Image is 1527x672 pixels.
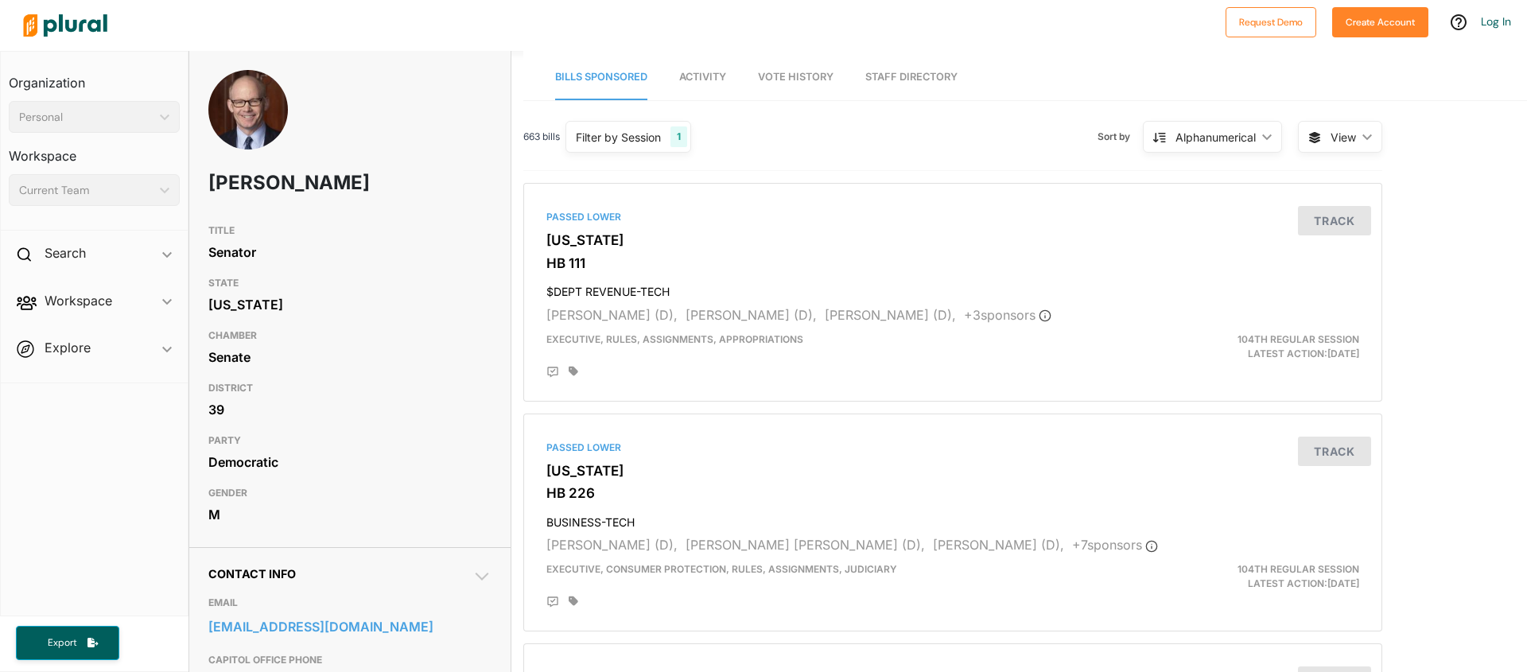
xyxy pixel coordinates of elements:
[208,159,378,207] h1: [PERSON_NAME]
[208,450,492,474] div: Democratic
[546,232,1359,248] h3: [US_STATE]
[546,563,897,575] span: Executive, Consumer Protection, Rules, Assignments, Judiciary
[1238,333,1359,345] span: 104th Regular Session
[1226,13,1316,29] a: Request Demo
[964,307,1051,323] span: + 3 sponsor s
[37,636,87,650] span: Export
[9,60,180,95] h3: Organization
[758,71,833,83] span: Vote History
[1226,7,1316,37] button: Request Demo
[670,126,687,147] div: 1
[1092,332,1371,361] div: Latest Action: [DATE]
[569,366,578,377] div: Add tags
[208,221,492,240] h3: TITLE
[555,71,647,83] span: Bills Sponsored
[758,55,833,100] a: Vote History
[208,615,492,639] a: [EMAIL_ADDRESS][DOMAIN_NAME]
[208,240,492,264] div: Senator
[1092,562,1371,591] div: Latest Action: [DATE]
[208,326,492,345] h3: CHAMBER
[1072,537,1158,553] span: + 7 sponsor s
[686,307,817,323] span: [PERSON_NAME] (D),
[546,537,678,553] span: [PERSON_NAME] (D),
[208,274,492,293] h3: STATE
[546,307,678,323] span: [PERSON_NAME] (D),
[1298,437,1371,466] button: Track
[208,345,492,369] div: Senate
[16,626,119,660] button: Export
[546,463,1359,479] h3: [US_STATE]
[933,537,1064,553] span: [PERSON_NAME] (D),
[1481,14,1511,29] a: Log In
[546,366,559,379] div: Add Position Statement
[865,55,958,100] a: Staff Directory
[208,567,296,581] span: Contact Info
[679,71,726,83] span: Activity
[9,133,180,168] h3: Workspace
[1332,13,1428,29] a: Create Account
[208,484,492,503] h3: GENDER
[1298,206,1371,235] button: Track
[546,596,559,608] div: Add Position Statement
[546,278,1359,299] h4: $DEPT REVENUE-TECH
[208,398,492,421] div: 39
[19,109,153,126] div: Personal
[576,129,661,146] div: Filter by Session
[208,503,492,526] div: M
[523,130,560,144] span: 663 bills
[546,485,1359,501] h3: HB 226
[45,244,86,262] h2: Search
[546,441,1359,455] div: Passed Lower
[208,593,492,612] h3: EMAIL
[1098,130,1143,144] span: Sort by
[208,70,288,189] img: Headshot of Don Harmon
[546,255,1359,271] h3: HB 111
[546,333,803,345] span: Executive, Rules, Assignments, Appropriations
[546,210,1359,224] div: Passed Lower
[825,307,956,323] span: [PERSON_NAME] (D),
[555,55,647,100] a: Bills Sponsored
[208,379,492,398] h3: DISTRICT
[19,182,153,199] div: Current Team
[546,508,1359,530] h4: BUSINESS-TECH
[679,55,726,100] a: Activity
[1175,129,1256,146] div: Alphanumerical
[686,537,925,553] span: [PERSON_NAME] [PERSON_NAME] (D),
[1331,129,1356,146] span: View
[1238,563,1359,575] span: 104th Regular Session
[208,651,492,670] h3: CAPITOL OFFICE PHONE
[569,596,578,607] div: Add tags
[208,293,492,317] div: [US_STATE]
[1332,7,1428,37] button: Create Account
[208,431,492,450] h3: PARTY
